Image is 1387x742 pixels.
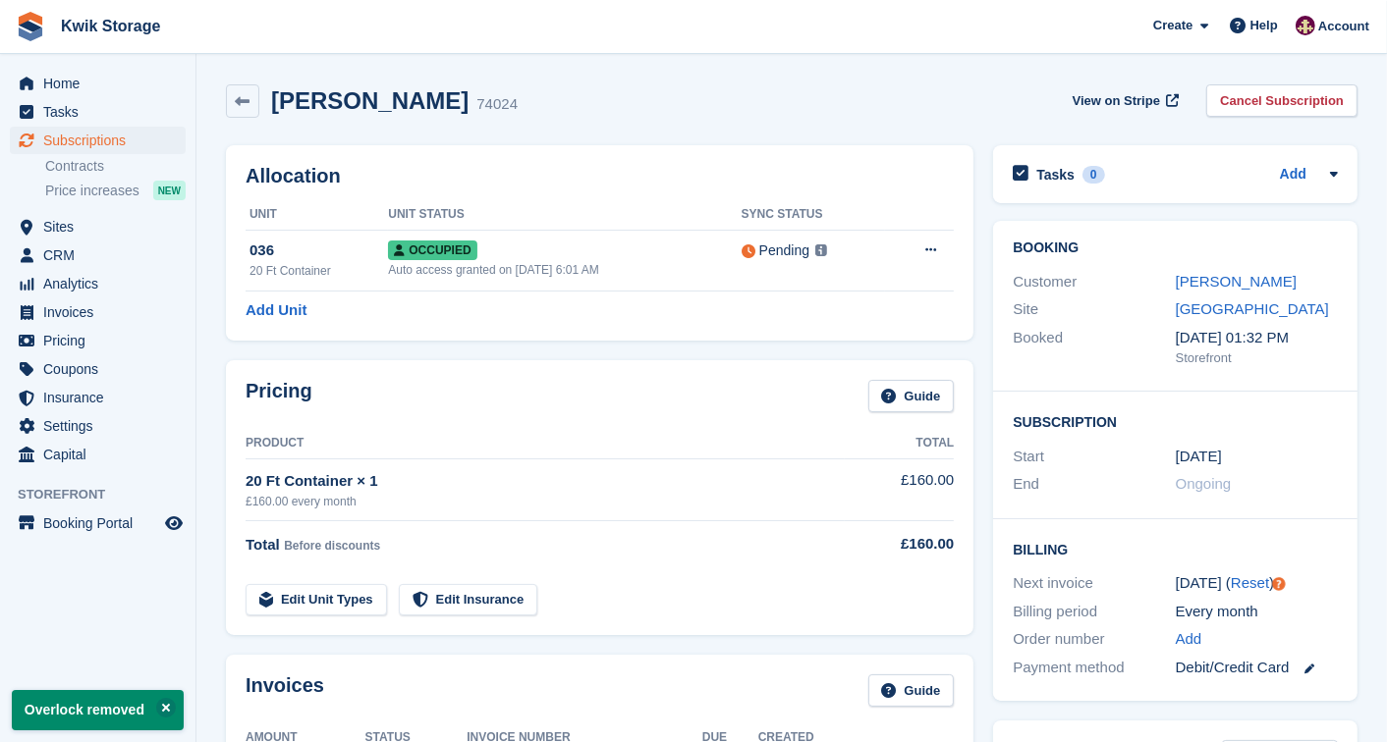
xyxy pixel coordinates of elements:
[1176,628,1202,651] a: Add
[246,470,845,493] div: 20 Ft Container × 1
[1082,166,1105,184] div: 0
[10,509,186,537] a: menu
[10,213,186,240] a: menu
[246,299,306,322] a: Add Unit
[162,511,186,535] a: Preview store
[1176,601,1338,623] div: Every month
[1073,91,1160,111] span: View on Stripe
[43,327,161,354] span: Pricing
[1318,17,1369,36] span: Account
[1176,446,1222,468] time: 2025-02-28 01:00:00 UTC
[45,157,186,176] a: Contracts
[43,384,161,411] span: Insurance
[43,241,161,269] span: CRM
[43,441,161,468] span: Capital
[10,384,186,411] a: menu
[10,441,186,468] a: menu
[868,380,955,412] a: Guide
[1176,657,1338,679] div: Debit/Credit Card
[43,509,161,537] span: Booking Portal
[10,327,186,354] a: menu
[246,536,280,553] span: Total
[43,298,161,326] span: Invoices
[845,458,954,520] td: £160.00
[1013,601,1175,623] div: Billing period
[10,70,186,97] a: menu
[1013,473,1175,496] div: End
[388,199,741,231] th: Unit Status
[250,239,388,262] div: 036
[10,412,186,440] a: menu
[246,380,312,412] h2: Pricing
[271,87,469,114] h2: [PERSON_NAME]
[18,485,195,504] span: Storefront
[246,674,324,707] h2: Invoices
[1013,327,1175,368] div: Booked
[1280,164,1306,186] a: Add
[1206,84,1358,117] a: Cancel Subscription
[1176,327,1338,349] div: [DATE] 01:32 PM
[1013,572,1175,595] div: Next invoice
[1153,16,1193,35] span: Create
[153,181,186,200] div: NEW
[16,12,45,41] img: stora-icon-8386f47178a22dfd0bd8f6a31ec36ba5ce8667c1dd55bd0f319d3a0aa187defe.svg
[815,244,827,256] img: icon-info-grey-7440780725fd019a000dd9b08b2336e03edf1995a4989e88bcd33f0948082b44.svg
[10,241,186,269] a: menu
[1250,16,1278,35] span: Help
[53,10,168,42] a: Kwik Storage
[1013,446,1175,468] div: Start
[1176,475,1232,492] span: Ongoing
[388,240,476,260] span: Occupied
[868,674,955,707] a: Guide
[45,182,139,200] span: Price increases
[43,70,161,97] span: Home
[1231,574,1269,591] a: Reset
[10,270,186,297] a: menu
[1013,657,1175,679] div: Payment method
[1013,298,1175,321] div: Site
[43,412,161,440] span: Settings
[1065,84,1184,117] a: View on Stripe
[10,98,186,126] a: menu
[1036,166,1075,184] h2: Tasks
[246,428,845,459] th: Product
[1176,300,1329,317] a: [GEOGRAPHIC_DATA]
[246,584,387,616] a: Edit Unit Types
[43,213,161,240] span: Sites
[476,93,518,116] div: 74024
[12,690,184,730] p: Overlock removed
[45,180,186,201] a: Price increases NEW
[845,533,954,556] div: £160.00
[1013,240,1338,256] h2: Booking
[10,127,186,154] a: menu
[10,355,186,383] a: menu
[10,298,186,326] a: menu
[1013,628,1175,651] div: Order number
[1176,572,1338,595] div: [DATE] ( )
[1176,273,1297,290] a: [PERSON_NAME]
[1176,348,1338,368] div: Storefront
[43,98,161,126] span: Tasks
[742,199,885,231] th: Sync Status
[388,261,741,279] div: Auto access granted on [DATE] 6:01 AM
[845,428,954,459] th: Total
[759,240,809,261] div: Pending
[43,127,161,154] span: Subscriptions
[250,262,388,280] div: 20 Ft Container
[1013,411,1338,431] h2: Subscription
[246,165,954,187] h2: Allocation
[43,355,161,383] span: Coupons
[284,539,380,553] span: Before discounts
[399,584,538,616] a: Edit Insurance
[246,199,388,231] th: Unit
[1013,539,1338,558] h2: Billing
[1270,575,1288,593] div: Tooltip anchor
[1296,16,1315,35] img: ellie tragonette
[43,270,161,297] span: Analytics
[246,493,845,510] div: £160.00 every month
[1013,271,1175,293] div: Customer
